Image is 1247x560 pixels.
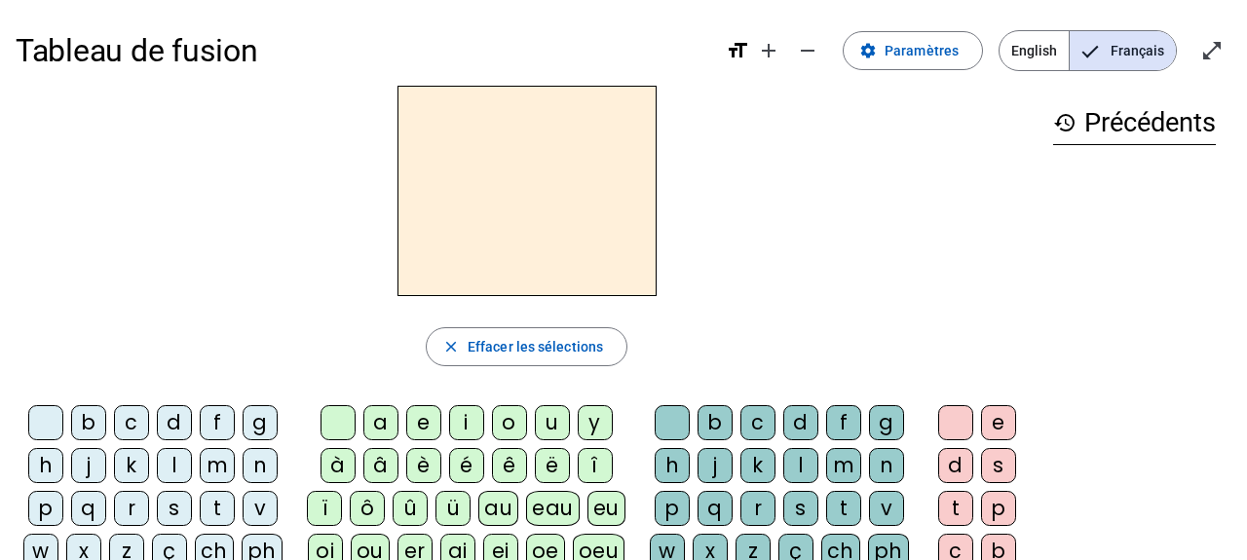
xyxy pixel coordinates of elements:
div: r [740,491,775,526]
div: â [363,448,398,483]
div: k [740,448,775,483]
div: t [200,491,235,526]
mat-button-toggle-group: Language selection [999,30,1177,71]
div: ë [535,448,570,483]
div: o [492,405,527,440]
div: y [578,405,613,440]
div: ï [307,491,342,526]
span: Paramètres [885,39,959,62]
div: û [393,491,428,526]
div: p [981,491,1016,526]
div: d [938,448,973,483]
div: p [28,491,63,526]
div: e [406,405,441,440]
span: Français [1070,31,1176,70]
div: ô [350,491,385,526]
mat-icon: settings [859,42,877,59]
div: a [363,405,398,440]
button: Augmenter la taille de la police [749,31,788,70]
div: é [449,448,484,483]
div: p [655,491,690,526]
h3: Précédents [1053,101,1216,145]
div: à [321,448,356,483]
div: ê [492,448,527,483]
div: m [826,448,861,483]
div: f [200,405,235,440]
div: b [71,405,106,440]
div: s [157,491,192,526]
button: Paramètres [843,31,983,70]
div: eau [526,491,580,526]
div: s [783,491,818,526]
div: b [698,405,733,440]
div: i [449,405,484,440]
button: Effacer les sélections [426,327,627,366]
div: n [243,448,278,483]
div: eu [587,491,625,526]
span: English [1000,31,1069,70]
div: g [869,405,904,440]
div: v [243,491,278,526]
div: t [938,491,973,526]
div: d [157,405,192,440]
div: l [157,448,192,483]
button: Entrer en plein écran [1192,31,1231,70]
div: h [655,448,690,483]
div: au [478,491,518,526]
mat-icon: open_in_full [1200,39,1224,62]
div: u [535,405,570,440]
div: e [981,405,1016,440]
h1: Tableau de fusion [16,19,710,82]
div: j [698,448,733,483]
div: g [243,405,278,440]
div: î [578,448,613,483]
div: n [869,448,904,483]
div: r [114,491,149,526]
mat-icon: add [757,39,780,62]
div: j [71,448,106,483]
div: t [826,491,861,526]
div: d [783,405,818,440]
div: q [698,491,733,526]
div: l [783,448,818,483]
div: k [114,448,149,483]
div: m [200,448,235,483]
div: v [869,491,904,526]
mat-icon: format_size [726,39,749,62]
div: è [406,448,441,483]
mat-icon: close [442,338,460,355]
mat-icon: history [1053,111,1077,134]
mat-icon: remove [796,39,819,62]
div: f [826,405,861,440]
div: ü [435,491,471,526]
span: Effacer les sélections [468,335,603,358]
div: q [71,491,106,526]
div: c [740,405,775,440]
div: c [114,405,149,440]
button: Diminuer la taille de la police [788,31,827,70]
div: s [981,448,1016,483]
div: h [28,448,63,483]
